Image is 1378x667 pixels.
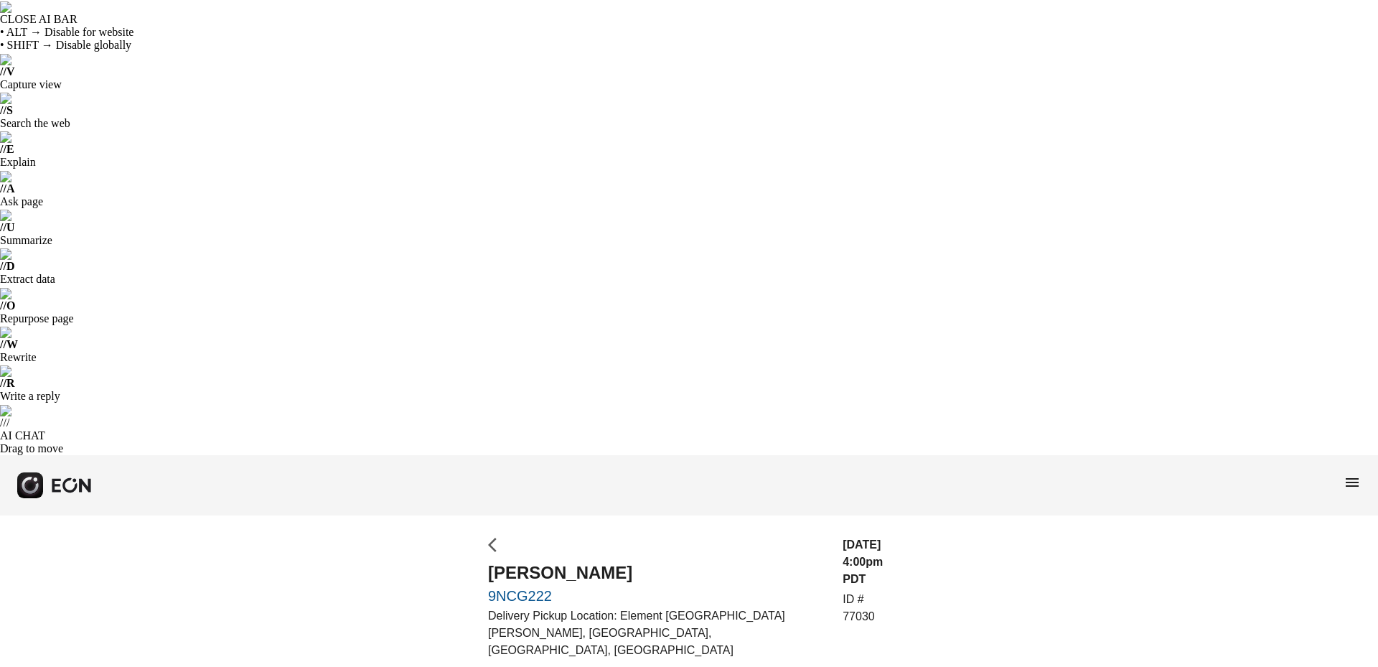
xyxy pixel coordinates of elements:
[1344,474,1361,491] span: menu
[488,536,505,554] span: arrow_back_ios
[843,536,890,588] h3: [DATE] 4:00pm PDT
[488,561,825,584] h2: [PERSON_NAME]
[843,591,890,625] p: ID # 77030
[488,607,825,659] p: Delivery Pickup Location: Element [GEOGRAPHIC_DATA][PERSON_NAME], [GEOGRAPHIC_DATA], [GEOGRAPHIC_...
[488,587,825,605] a: 9NCG222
